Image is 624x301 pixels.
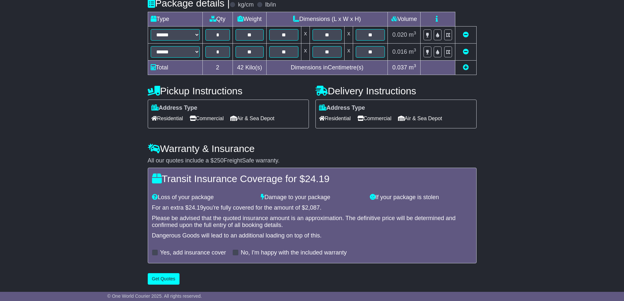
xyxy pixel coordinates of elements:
[463,48,469,55] a: Remove this item
[151,113,183,123] span: Residential
[230,113,274,123] span: Air & Sea Depot
[238,1,254,9] label: kg/cm
[409,48,416,55] span: m
[257,194,367,201] div: Damage to your package
[409,64,416,71] span: m
[367,194,476,201] div: If your package is stolen
[305,204,320,211] span: 2,087
[357,113,391,123] span: Commercial
[315,85,477,96] h4: Delivery Instructions
[266,61,388,75] td: Dimensions in Centimetre(s)
[233,61,267,75] td: Kilo(s)
[305,173,330,184] span: 24.19
[392,31,407,38] span: 0.020
[107,293,202,299] span: © One World Courier 2025. All rights reserved.
[414,30,416,35] sup: 3
[345,27,353,44] td: x
[148,12,202,27] td: Type
[148,61,202,75] td: Total
[233,12,267,27] td: Weight
[409,31,416,38] span: m
[202,61,233,75] td: 2
[398,113,442,123] span: Air & Sea Depot
[319,104,365,112] label: Address Type
[189,204,203,211] span: 24.19
[392,48,407,55] span: 0.016
[241,249,347,256] label: No, I'm happy with the included warranty
[148,143,477,154] h4: Warranty & Insurance
[414,47,416,52] sup: 3
[202,12,233,27] td: Qty
[148,85,309,96] h4: Pickup Instructions
[319,113,351,123] span: Residential
[414,63,416,68] sup: 3
[152,204,472,212] div: For an extra $ you're fully covered for the amount of $ .
[388,12,421,27] td: Volume
[266,12,388,27] td: Dimensions (L x W x H)
[148,273,180,285] button: Get Quotes
[345,44,353,61] td: x
[392,64,407,71] span: 0.037
[152,232,472,239] div: Dangerous Goods will lead to an additional loading on top of this.
[152,215,472,229] div: Please be advised that the quoted insurance amount is an approximation. The definitive price will...
[152,173,472,184] h4: Transit Insurance Coverage for $
[148,157,477,164] div: All our quotes include a $ FreightSafe warranty.
[160,249,226,256] label: Yes, add insurance cover
[151,104,198,112] label: Address Type
[265,1,276,9] label: lb/in
[214,157,224,164] span: 250
[149,194,258,201] div: Loss of your package
[463,31,469,38] a: Remove this item
[463,64,469,71] a: Add new item
[301,27,310,44] td: x
[237,64,244,71] span: 42
[301,44,310,61] td: x
[190,113,224,123] span: Commercial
